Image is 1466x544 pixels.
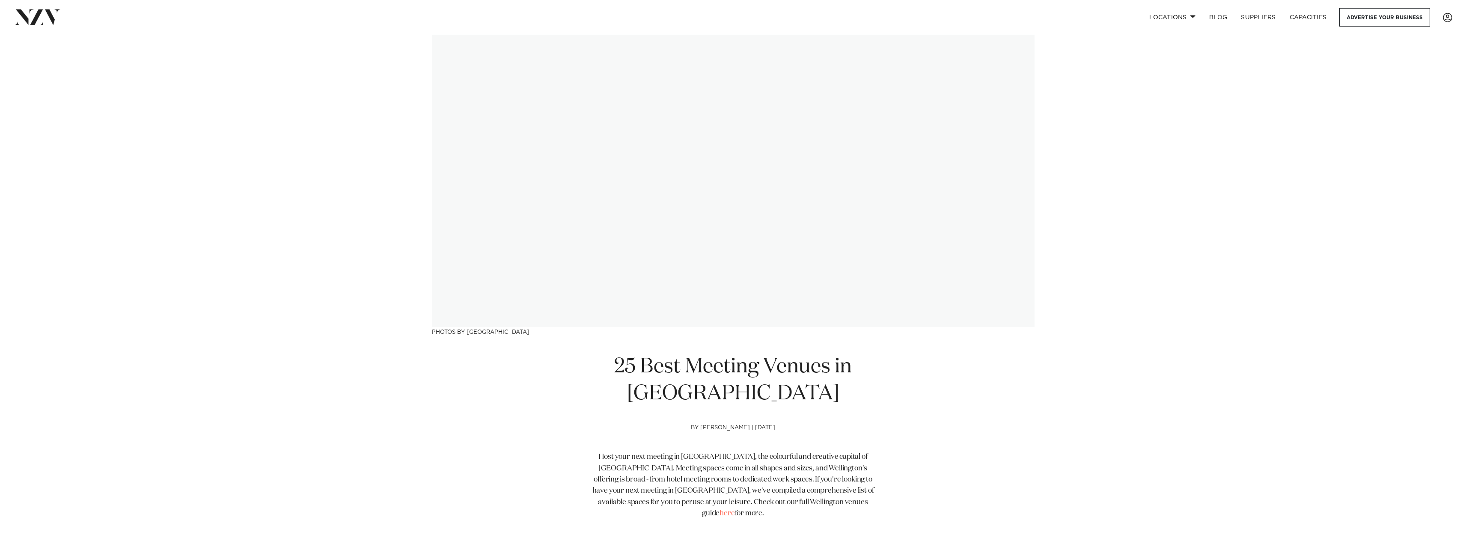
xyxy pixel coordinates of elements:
[1283,8,1334,27] a: Capacities
[1142,8,1202,27] a: Locations
[587,425,880,452] h4: by [PERSON_NAME] | [DATE]
[1339,8,1430,27] a: Advertise your business
[720,510,734,517] a: here
[587,452,880,519] p: Host your next meeting in [GEOGRAPHIC_DATA], the colourful and creative capital of [GEOGRAPHIC_DA...
[1234,8,1282,27] a: SUPPLIERS
[587,354,880,407] h1: 25 Best Meeting Venues in [GEOGRAPHIC_DATA]
[1202,8,1234,27] a: BLOG
[432,327,1035,336] h3: Photos by [GEOGRAPHIC_DATA]
[14,9,60,25] img: nzv-logo.png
